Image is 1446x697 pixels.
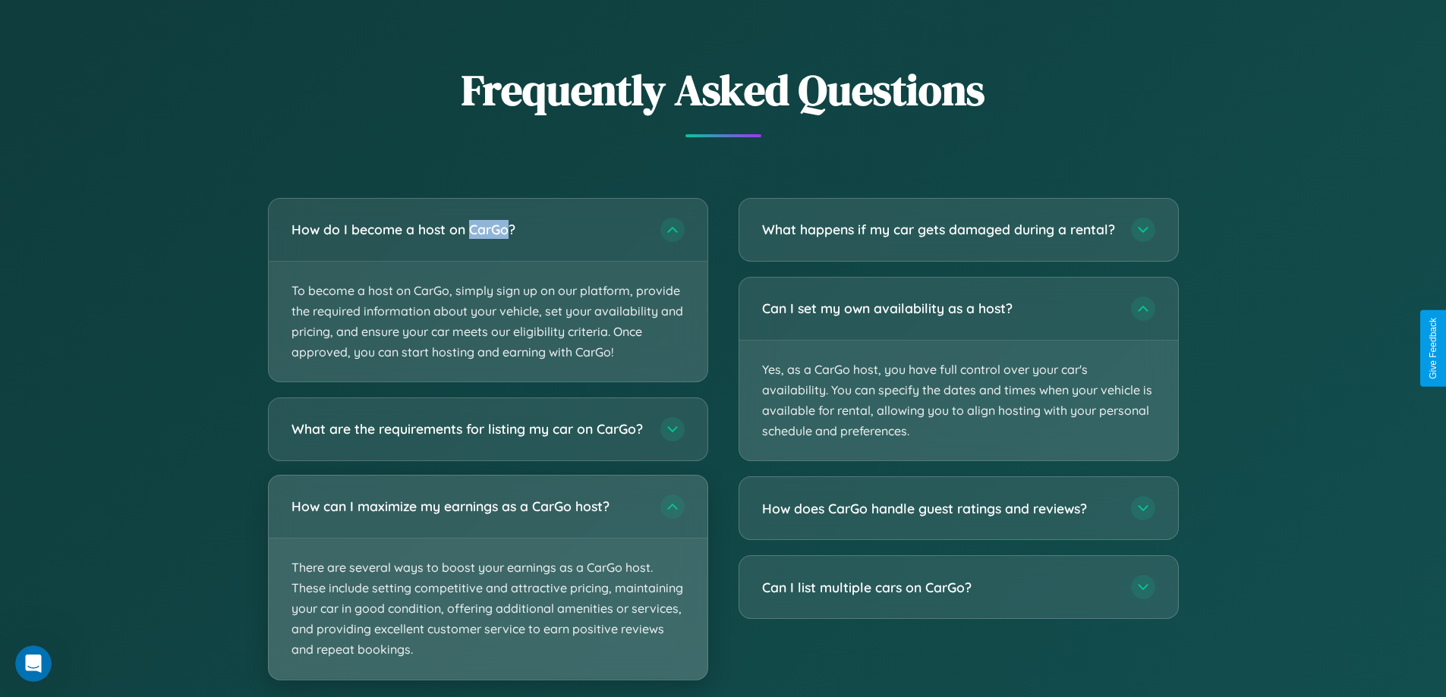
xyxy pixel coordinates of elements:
[739,341,1178,461] p: Yes, as a CarGo host, you have full control over your car's availability. You can specify the dat...
[762,578,1116,597] h3: Can I list multiple cars on CarGo?
[762,220,1116,239] h3: What happens if my car gets damaged during a rental?
[269,538,707,680] p: There are several ways to boost your earnings as a CarGo host. These include setting competitive ...
[291,420,645,439] h3: What are the requirements for listing my car on CarGo?
[291,220,645,239] h3: How do I become a host on CarGo?
[269,262,707,382] p: To become a host on CarGo, simply sign up on our platform, provide the required information about...
[15,645,52,682] iframe: Intercom live chat
[268,61,1179,119] h2: Frequently Asked Questions
[762,499,1116,518] h3: How does CarGo handle guest ratings and reviews?
[291,498,645,516] h3: How can I maximize my earnings as a CarGo host?
[1428,318,1438,379] div: Give Feedback
[762,299,1116,318] h3: Can I set my own availability as a host?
